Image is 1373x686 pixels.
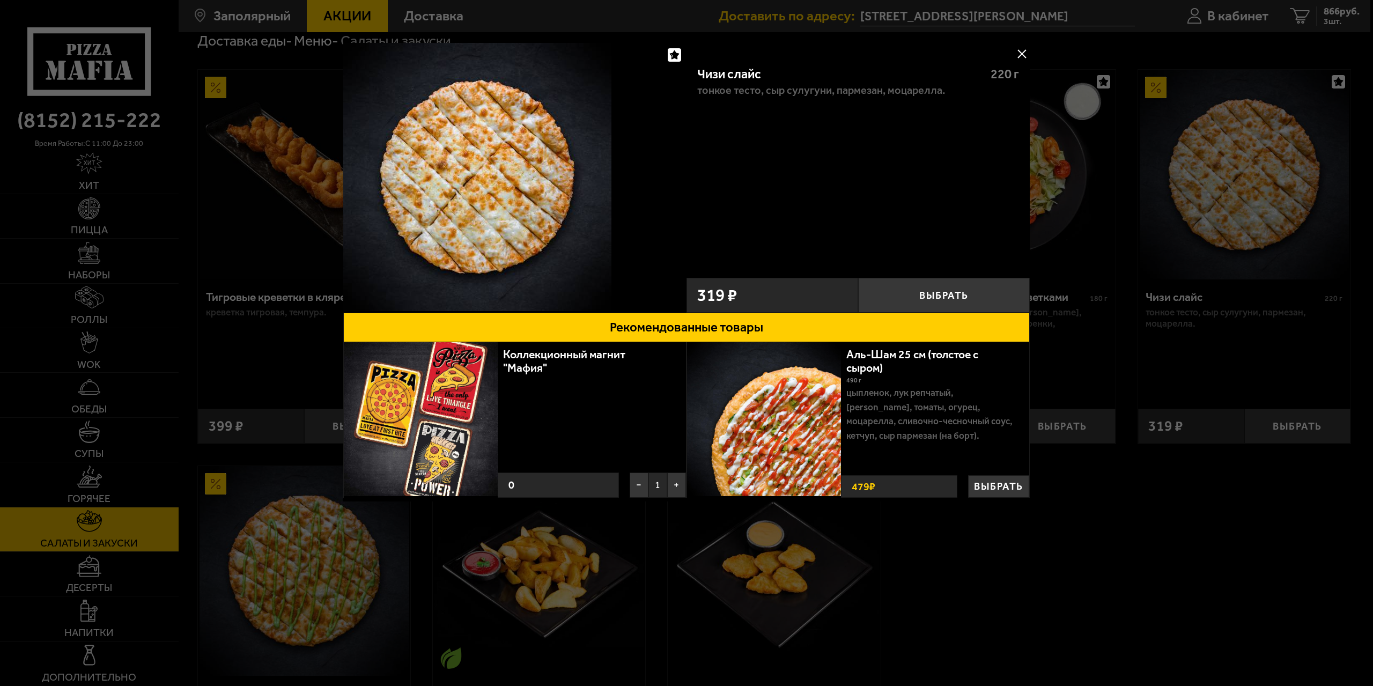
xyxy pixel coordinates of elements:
button: Рекомендованные товары [343,313,1030,342]
a: Чизи слайс [343,43,686,313]
span: 220 г [991,67,1019,82]
strong: 479 ₽ [849,476,878,497]
button: + [667,473,686,498]
a: Аль-Шам 25 см (толстое с сыром) [846,348,978,375]
span: 490 г [846,377,861,384]
span: 319 ₽ [697,286,737,304]
button: Выбрать [968,475,1029,498]
button: − [630,473,648,498]
img: Чизи слайс [343,43,611,311]
a: Коллекционный магнит "Мафия" [503,348,625,375]
strong: 0 [506,474,517,496]
div: Чизи слайс [697,67,979,82]
p: цыпленок, лук репчатый, [PERSON_NAME], томаты, огурец, моцарелла, сливочно-чесночный соус, кетчуп... [846,386,1021,443]
span: 1 [648,473,667,498]
p: тонкое тесто, сыр сулугуни, пармезан, моцарелла. [697,85,945,96]
button: Выбрать [858,278,1030,313]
